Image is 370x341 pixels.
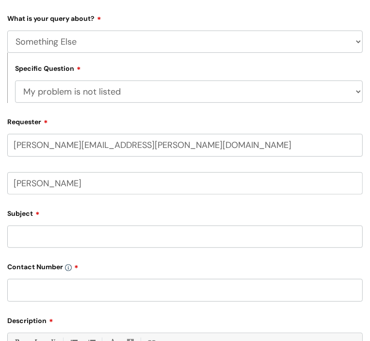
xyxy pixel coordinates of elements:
label: Contact Number [7,260,363,271]
input: Your Name [7,172,363,195]
label: Description [7,313,363,325]
input: Email [7,134,363,156]
label: Subject [7,206,363,218]
img: info-icon.svg [65,264,72,271]
label: Requester [7,114,363,126]
label: Specific Question [15,63,81,73]
label: What is your query about? [7,11,363,23]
